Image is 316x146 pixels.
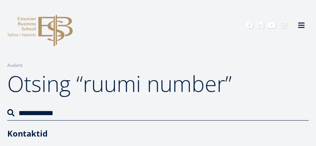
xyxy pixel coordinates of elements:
a: Youtube [268,22,276,29]
a: Avaleht [7,62,23,69]
h3: Kontaktid [7,128,309,139]
a: Linkedin [257,22,264,29]
a: Instagram [280,22,287,29]
h1: Otsing “ruumi number” [7,69,309,98]
a: Facebook [246,22,253,29]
